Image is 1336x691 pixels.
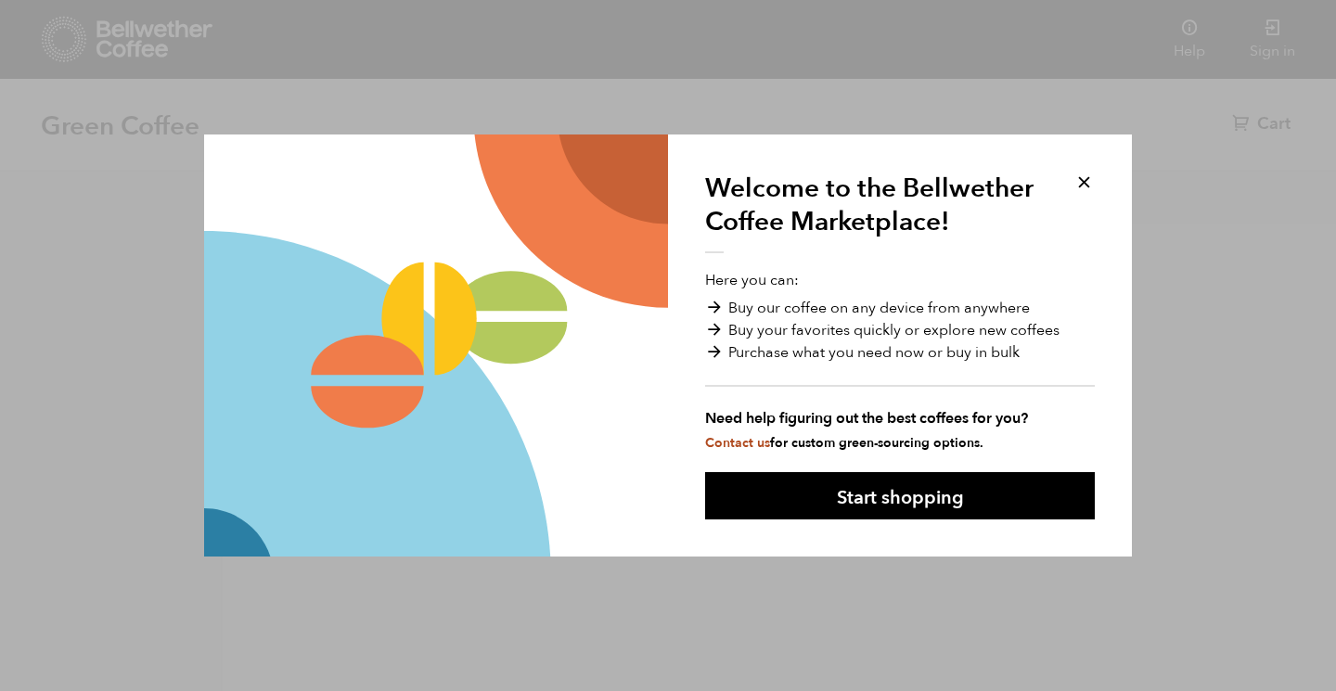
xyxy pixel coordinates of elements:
small: for custom green-sourcing options. [705,434,983,452]
a: Contact us [705,434,770,452]
button: Start shopping [705,472,1095,519]
h1: Welcome to the Bellwether Coffee Marketplace! [705,172,1048,253]
strong: Need help figuring out the best coffees for you? [705,407,1095,429]
li: Buy our coffee on any device from anywhere [705,297,1095,319]
li: Buy your favorites quickly or explore new coffees [705,319,1095,341]
li: Purchase what you need now or buy in bulk [705,341,1095,364]
p: Here you can: [705,269,1095,453]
